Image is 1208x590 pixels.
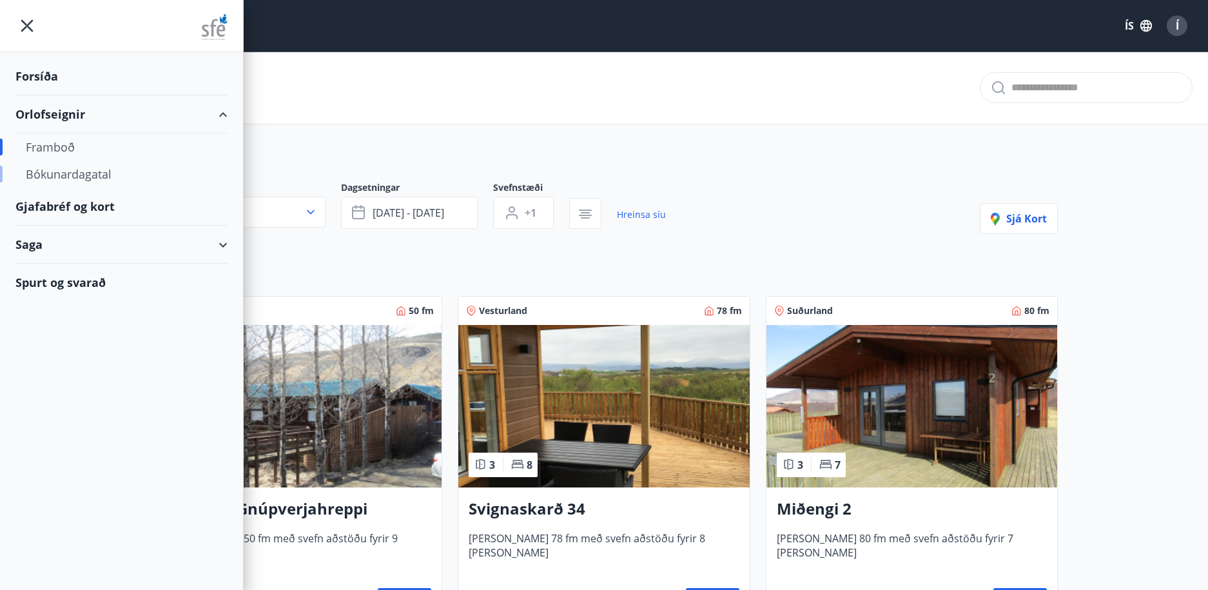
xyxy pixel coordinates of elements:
span: 3 [797,458,803,472]
div: Framboð [26,133,217,161]
span: Vesturland [479,304,527,317]
img: Paella dish [458,325,749,487]
h3: Miðengi 2 [777,498,1047,521]
div: Gjafabréf og kort [15,188,228,226]
img: Paella dish [766,325,1057,487]
div: Bókunardagatal [26,161,217,188]
div: Saga [15,226,228,264]
span: 3 [489,458,495,472]
div: Orlofseignir [15,95,228,133]
span: [PERSON_NAME] 50 fm með svefn aðstöðu fyrir 9 [PERSON_NAME] [161,531,431,574]
a: Hreinsa síu [617,201,666,229]
span: Svæði [150,181,341,197]
span: [PERSON_NAME] 80 fm með svefn aðstöðu fyrir 7 [PERSON_NAME] [777,531,1047,574]
span: 78 fm [717,304,742,317]
button: Sjá kort [980,203,1058,234]
div: Spurt og svarað [15,264,228,301]
span: Í [1176,19,1179,33]
button: menu [15,14,39,37]
button: Í [1162,10,1193,41]
h3: Svignaskarð 34 [469,498,739,521]
div: Forsíða [15,57,228,95]
span: 80 fm [1024,304,1049,317]
span: +1 [525,206,536,220]
span: 50 fm [409,304,434,317]
span: Suðurland [787,304,833,317]
span: [PERSON_NAME] 78 fm með svefn aðstöðu fyrir 8 [PERSON_NAME] [469,531,739,574]
span: Dagsetningar [341,181,493,197]
button: ÍS [1118,14,1159,37]
span: 8 [527,458,532,472]
button: +1 [493,197,554,229]
button: [DATE] - [DATE] [341,197,478,229]
span: Svefnstæði [493,181,569,197]
span: [DATE] - [DATE] [373,206,444,220]
h3: Sólsetur í Gnúpverjahreppi [161,498,431,521]
span: 7 [835,458,841,472]
span: Sjá kort [991,211,1047,226]
img: Paella dish [151,325,442,487]
img: union_logo [202,14,228,40]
